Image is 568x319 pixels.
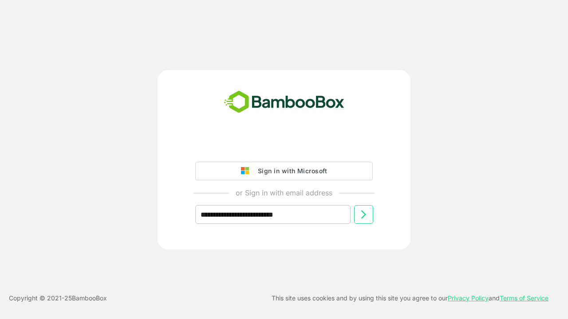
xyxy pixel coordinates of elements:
[241,167,253,175] img: google
[9,293,107,303] p: Copyright © 2021- 25 BambooBox
[253,165,327,177] div: Sign in with Microsoft
[448,294,489,302] a: Privacy Policy
[272,293,548,303] p: This site uses cookies and by using this site you agree to our and
[195,162,373,180] button: Sign in with Microsoft
[191,137,377,156] iframe: Sign in with Google Button
[219,88,349,117] img: bamboobox
[500,294,548,302] a: Terms of Service
[236,187,332,198] p: or Sign in with email address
